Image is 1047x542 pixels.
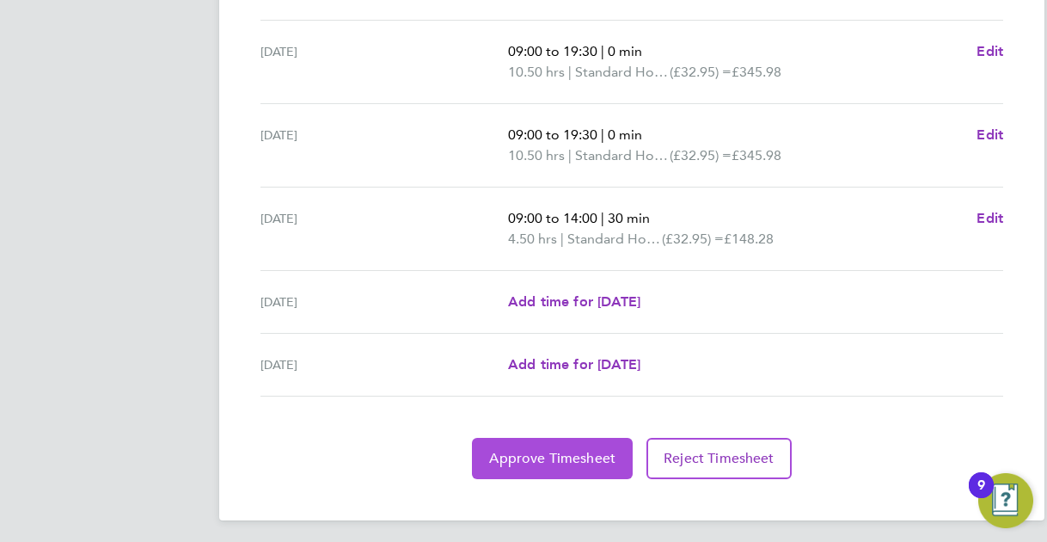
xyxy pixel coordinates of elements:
[508,292,640,312] a: Add time for [DATE]
[662,231,724,247] span: (£32.95) =
[567,229,662,249] span: Standard Hourly
[977,485,985,508] div: 9
[977,125,1003,145] a: Edit
[560,231,564,247] span: |
[977,41,1003,62] a: Edit
[508,43,597,59] span: 09:00 to 19:30
[977,208,1003,229] a: Edit
[260,208,508,249] div: [DATE]
[472,438,633,479] button: Approve Timesheet
[260,354,508,375] div: [DATE]
[508,147,565,163] span: 10.50 hrs
[724,231,774,247] span: £148.28
[575,62,670,83] span: Standard Hourly
[508,210,597,226] span: 09:00 to 14:00
[608,210,650,226] span: 30 min
[670,64,732,80] span: (£32.95) =
[575,145,670,166] span: Standard Hourly
[601,43,604,59] span: |
[508,356,640,373] span: Add time for [DATE]
[260,292,508,312] div: [DATE]
[732,64,781,80] span: £345.98
[508,354,640,375] a: Add time for [DATE]
[568,64,572,80] span: |
[508,293,640,310] span: Add time for [DATE]
[260,125,508,166] div: [DATE]
[608,43,642,59] span: 0 min
[977,126,1003,143] span: Edit
[608,126,642,143] span: 0 min
[977,43,1003,59] span: Edit
[978,473,1033,528] button: Open Resource Center, 9 new notifications
[732,147,781,163] span: £345.98
[568,147,572,163] span: |
[601,210,604,226] span: |
[508,231,557,247] span: 4.50 hrs
[508,126,597,143] span: 09:00 to 19:30
[646,438,792,479] button: Reject Timesheet
[601,126,604,143] span: |
[664,450,775,467] span: Reject Timesheet
[508,64,565,80] span: 10.50 hrs
[489,450,615,467] span: Approve Timesheet
[977,210,1003,226] span: Edit
[670,147,732,163] span: (£32.95) =
[260,41,508,83] div: [DATE]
